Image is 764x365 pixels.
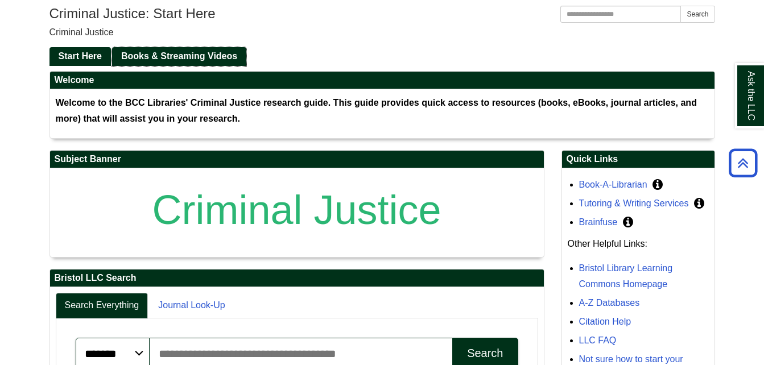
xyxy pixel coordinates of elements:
span: Start Here [59,51,102,61]
a: LLC FAQ [579,335,617,345]
h2: Bristol LLC Search [50,269,544,287]
strong: Welcome to the BCC Libraries' Criminal Justice research guide. This guide provides quick access t... [56,98,697,123]
span: Books & Streaming Videos [121,51,237,61]
a: Book-A-Librarian [579,180,647,189]
a: Citation Help [579,317,631,326]
h2: Quick Links [562,151,715,168]
span: Criminal Justice [152,187,441,233]
a: Back to Top [725,155,761,171]
a: Brainfuse [579,217,618,227]
a: Bristol Library Learning Commons Homepage [579,263,673,289]
div: Guide Pages [49,46,715,65]
span: Criminal Justice [49,27,114,37]
h2: Welcome [50,72,715,89]
a: Start Here [49,47,111,66]
div: Search [467,347,503,360]
h2: Subject Banner [50,151,544,168]
p: Other Helpful Links: [568,236,709,252]
a: Tutoring & Writing Services [579,198,689,208]
button: Search [680,6,715,23]
a: Search Everything [56,293,148,318]
a: A-Z Databases [579,298,640,308]
h1: Criminal Justice: Start Here [49,6,715,22]
a: Books & Streaming Videos [112,47,246,66]
a: Journal Look-Up [149,293,234,318]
